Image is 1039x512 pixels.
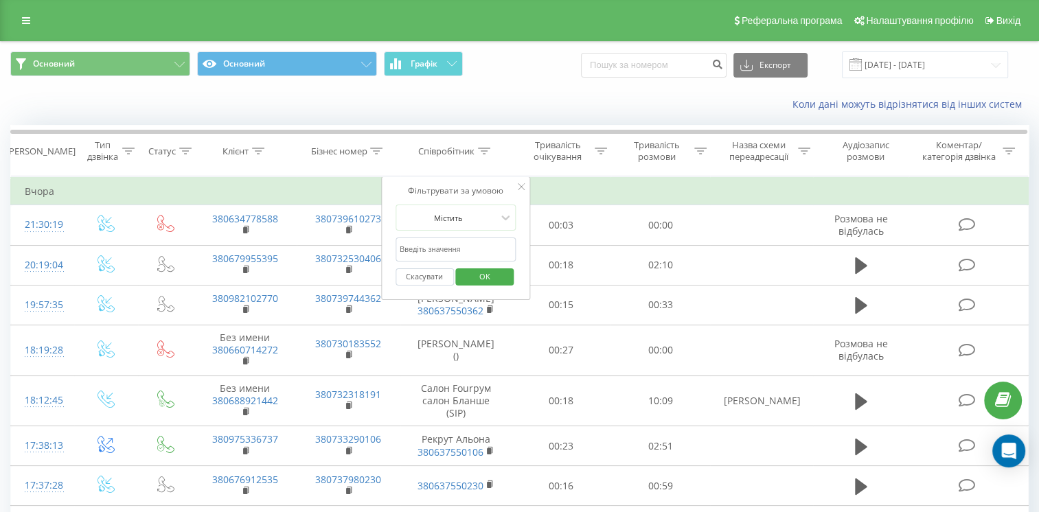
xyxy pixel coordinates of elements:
div: Коментар/категорія дзвінка [919,139,999,163]
td: 02:10 [610,245,710,285]
td: [PERSON_NAME] [400,285,512,325]
a: 380739744362 [315,292,381,305]
div: Назва схеми переадресації [722,139,795,163]
td: 00:18 [512,245,611,285]
div: 18:19:28 [25,337,60,364]
span: Графік [411,59,437,69]
span: Налаштування профілю [866,15,973,26]
td: 00:18 [512,375,611,426]
div: Тривалість очікування [524,139,592,163]
td: Рекрут Альона [400,426,512,466]
td: 10:09 [610,375,710,426]
div: 18:12:45 [25,387,60,414]
a: 380982102770 [212,292,278,305]
button: Графік [384,51,463,76]
span: Реферальна програма [742,15,843,26]
td: Вчора [11,178,1029,205]
td: 00:33 [610,285,710,325]
td: [PERSON_NAME] [710,375,813,426]
a: 380688921442 [212,394,278,407]
div: Open Intercom Messenger [992,434,1025,467]
div: Фільтрувати за умовою [396,184,516,198]
a: 380732530406 [315,252,381,265]
a: 380739610273 [315,212,381,225]
span: OK [466,266,504,287]
div: Бізнес номер [310,146,367,157]
a: 380637550106 [418,445,483,458]
span: Розмова не відбулась [834,337,888,362]
div: 17:37:28 [25,472,60,499]
td: Салон Fourрум салон Бланше (SIP) [400,375,512,426]
td: [PERSON_NAME] () [400,325,512,375]
td: 00:16 [512,466,611,506]
a: 380737980230 [315,473,381,486]
a: 380679955395 [212,252,278,265]
div: 21:30:19 [25,211,60,238]
div: Співробітник [418,146,475,157]
span: Основний [33,58,75,69]
a: Коли дані можуть відрізнятися вiд інших систем [792,97,1029,110]
button: Основний [197,51,377,76]
button: Експорт [733,53,808,78]
a: 380730183552 [315,337,381,350]
td: Без имени [194,325,297,375]
span: Вихід [996,15,1020,26]
button: OK [456,268,514,286]
div: [PERSON_NAME] [6,146,76,157]
input: Пошук за номером [581,53,727,78]
td: Без имени [194,375,297,426]
div: 19:57:35 [25,292,60,318]
td: 00:23 [512,426,611,466]
td: 00:15 [512,285,611,325]
td: 00:27 [512,325,611,375]
a: 380660714272 [212,343,278,356]
a: 380733290106 [315,432,381,445]
div: Тип дзвінка [87,139,119,163]
a: 380637550362 [418,304,483,317]
button: Основний [10,51,190,76]
input: Введіть значення [396,237,516,261]
div: Статус [148,146,176,157]
div: Клієнт [222,146,249,157]
a: 380975336737 [212,432,278,445]
a: 380634778588 [212,212,278,225]
a: 380732318191 [315,388,381,401]
td: 00:59 [610,466,710,506]
div: 17:38:13 [25,432,60,459]
span: Розмова не відбулась [834,212,888,237]
button: Скасувати [396,268,454,286]
div: 20:19:04 [25,252,60,279]
div: Тривалість розмови [623,139,691,163]
td: 00:03 [512,205,611,245]
a: 380676912535 [212,473,278,486]
td: 00:00 [610,325,710,375]
a: 380637550230 [418,479,483,492]
td: 02:51 [610,426,710,466]
div: Аудіозапис розмови [826,139,906,163]
td: 00:00 [610,205,710,245]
